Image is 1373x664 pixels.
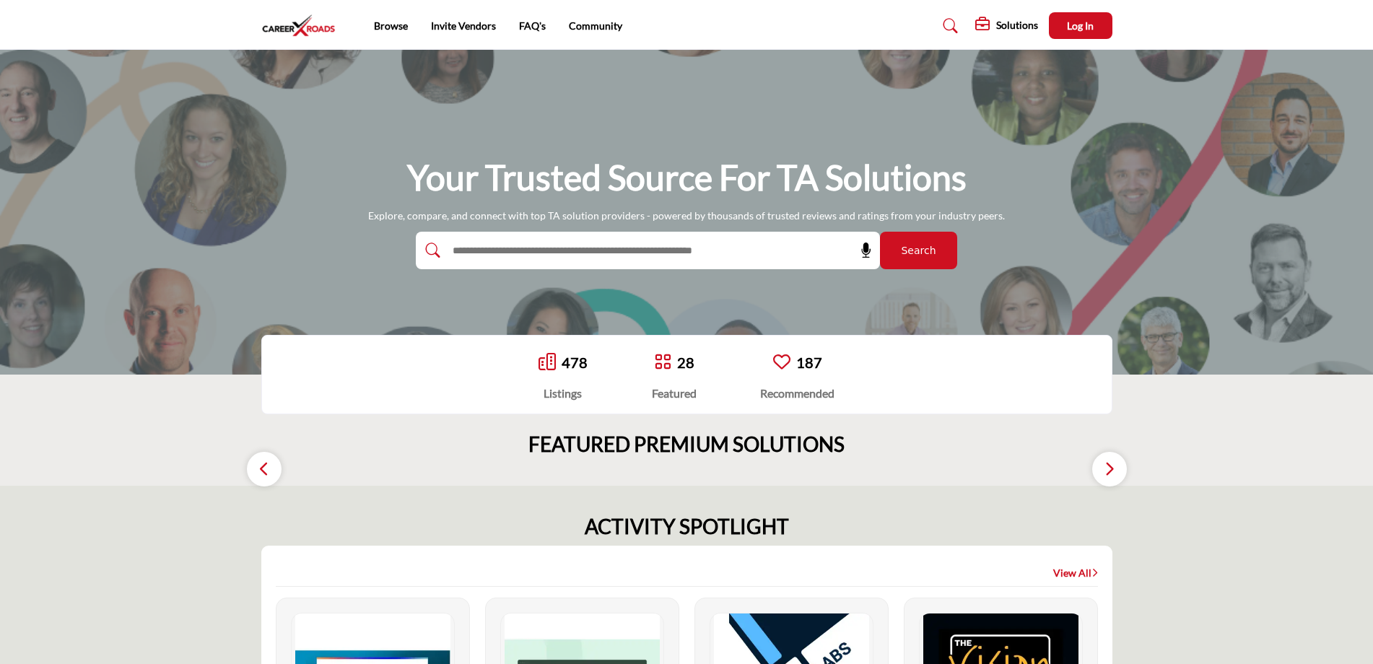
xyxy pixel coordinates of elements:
[519,19,546,32] a: FAQ's
[1067,19,1094,32] span: Log In
[773,353,790,372] a: Go to Recommended
[1049,12,1112,39] button: Log In
[562,354,588,371] a: 478
[901,243,936,258] span: Search
[654,353,671,372] a: Go to Featured
[528,432,845,457] h2: FEATURED PREMIUM SOLUTIONS
[1053,566,1098,580] a: View All
[652,385,697,402] div: Featured
[677,354,694,371] a: 28
[796,354,822,371] a: 187
[760,385,834,402] div: Recommended
[374,19,408,32] a: Browse
[539,385,588,402] div: Listings
[569,19,622,32] a: Community
[368,209,1005,223] p: Explore, compare, and connect with top TA solution providers - powered by thousands of trusted re...
[996,19,1038,32] h5: Solutions
[975,17,1038,35] div: Solutions
[261,14,344,38] img: Site Logo
[880,232,957,269] button: Search
[929,14,967,38] a: Search
[407,155,967,200] h1: Your Trusted Source for TA Solutions
[585,515,789,539] h2: ACTIVITY SPOTLIGHT
[431,19,496,32] a: Invite Vendors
